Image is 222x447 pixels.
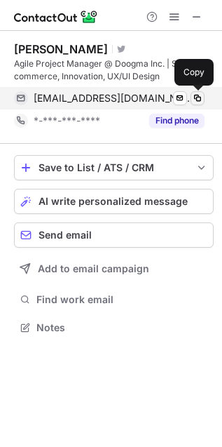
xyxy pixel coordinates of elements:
div: Agile Project Manager @ Doogma Inc. | Scrum, E-commerce, Innovation, UX/UI Design [14,58,214,83]
span: [EMAIL_ADDRESS][DOMAIN_NAME] [34,92,194,105]
span: Send email [39,229,92,241]
button: Notes [14,318,214,338]
button: Add to email campaign [14,256,214,281]
img: ContactOut v5.3.10 [14,8,98,25]
button: AI write personalized message [14,189,214,214]
button: Send email [14,222,214,248]
button: save-profile-one-click [14,155,214,180]
div: Save to List / ATS / CRM [39,162,189,173]
button: Reveal Button [149,114,204,128]
span: Add to email campaign [38,263,149,274]
span: Notes [36,321,208,334]
span: AI write personalized message [39,196,188,207]
span: Find work email [36,293,208,306]
div: [PERSON_NAME] [14,42,108,56]
button: Find work email [14,290,214,309]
